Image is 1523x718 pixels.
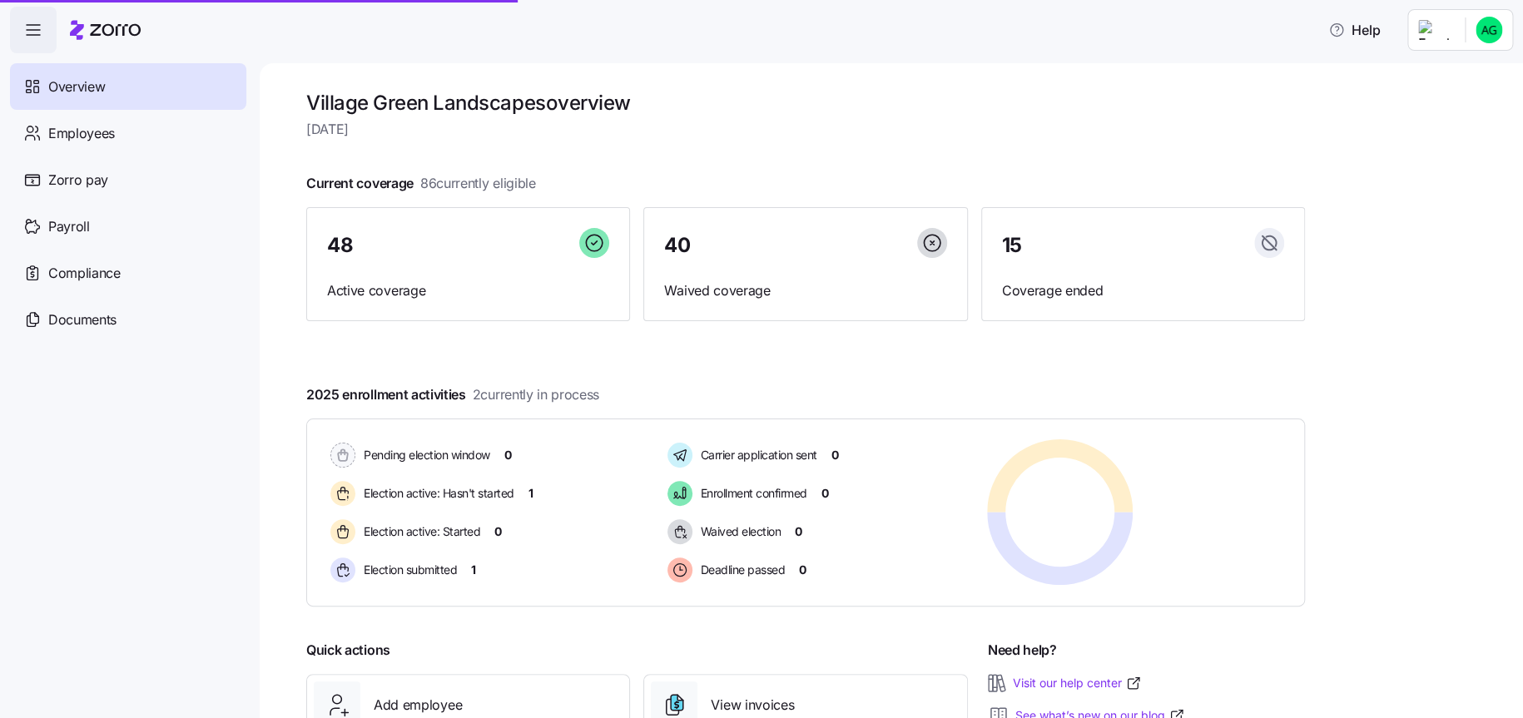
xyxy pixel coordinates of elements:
span: Add employee [374,695,462,716]
span: Current coverage [306,173,536,194]
span: 2 currently in process [473,384,599,405]
img: d553475d8374689f22e54354502039c2 [1476,17,1502,43]
span: Coverage ended [1002,280,1284,301]
span: Deadline passed [696,562,786,578]
span: [DATE] [306,119,1305,140]
a: Zorro pay [10,156,246,203]
span: 15 [1002,235,1022,255]
span: Waived election [696,523,781,540]
a: Payroll [10,203,246,250]
span: Need help? [988,640,1057,661]
span: 0 [795,523,802,540]
span: 0 [799,562,806,578]
span: 1 [471,562,476,578]
span: Zorro pay [48,170,108,191]
span: 40 [664,235,690,255]
span: 1 [528,485,533,502]
a: Compliance [10,250,246,296]
span: Election active: Started [359,523,480,540]
a: Overview [10,63,246,110]
span: Waived coverage [664,280,946,301]
a: Documents [10,296,246,343]
span: Election submitted [359,562,457,578]
span: Pending election window [359,447,490,463]
span: Overview [48,77,105,97]
a: Employees [10,110,246,156]
span: 0 [821,485,829,502]
span: Carrier application sent [696,447,817,463]
span: 0 [504,447,512,463]
span: 86 currently eligible [420,173,536,194]
h1: Village Green Landscapes overview [306,90,1305,116]
span: Active coverage [327,280,609,301]
img: Employer logo [1418,20,1451,40]
span: Election active: Hasn't started [359,485,514,502]
span: Documents [48,309,117,330]
span: Compliance [48,263,121,284]
span: Payroll [48,216,90,237]
span: Enrollment confirmed [696,485,807,502]
a: Visit our help center [1013,675,1142,691]
span: Quick actions [306,640,390,661]
span: Employees [48,123,115,144]
span: 48 [327,235,353,255]
button: Help [1315,13,1394,47]
span: Help [1328,20,1381,40]
span: 0 [831,447,839,463]
span: 0 [494,523,502,540]
span: View invoices [711,695,794,716]
span: 2025 enrollment activities [306,384,599,405]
